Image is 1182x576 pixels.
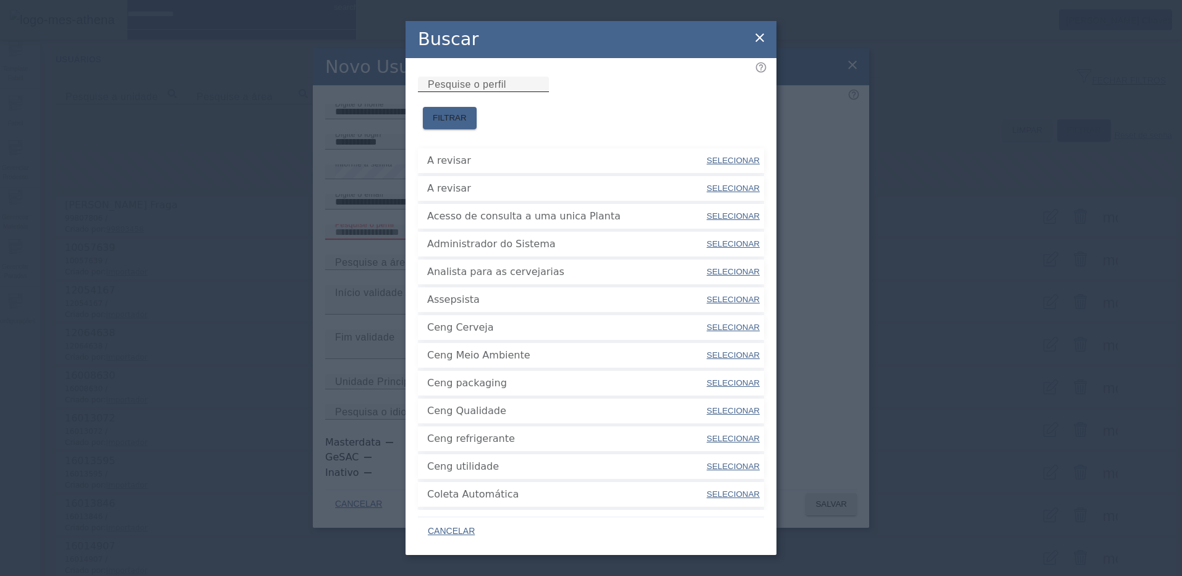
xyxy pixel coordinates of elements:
span: SELECIONAR [707,489,760,499]
button: SELECIONAR [705,400,761,422]
span: Acesso de consulta a uma unica Planta [427,209,705,224]
span: SELECIONAR [707,434,760,443]
span: Ceng Qualidade [427,404,705,418]
h2: Buscar [418,26,478,53]
button: CANCELAR [418,520,485,543]
button: FILTRAR [423,107,477,129]
span: Ceng packaging [427,376,705,391]
span: SELECIONAR [707,239,760,248]
button: SELECIONAR [705,316,761,339]
span: Ceng Meio Ambiente [427,348,705,363]
span: FILTRAR [433,112,467,124]
button: SELECIONAR [705,233,761,255]
span: SELECIONAR [707,184,760,193]
span: SELECIONAR [707,211,760,221]
span: A revisar [427,181,705,196]
span: CANCELAR [428,525,475,538]
button: SELECIONAR [705,344,761,366]
span: SELECIONAR [707,323,760,332]
span: A revisar [427,153,705,168]
span: Analista para as cervejarias [427,265,705,279]
span: SELECIONAR [707,267,760,276]
button: SELECIONAR [705,177,761,200]
button: SELECIONAR [705,261,761,283]
button: SELECIONAR [705,455,761,478]
span: SELECIONAR [707,378,760,388]
button: SELECIONAR [705,289,761,311]
span: SELECIONAR [707,406,760,415]
span: Coleta Automática [427,487,705,502]
button: SELECIONAR [705,483,761,506]
span: SELECIONAR [707,156,760,165]
button: SELECIONAR [705,205,761,227]
span: Assepsista [427,292,705,307]
span: SELECIONAR [707,350,760,360]
span: SELECIONAR [707,295,760,304]
button: SELECIONAR [705,428,761,450]
button: SELECIONAR [705,372,761,394]
button: SELECIONAR [705,150,761,172]
span: Ceng utilidade [427,459,705,474]
mat-label: Pesquise o perfil [428,79,506,90]
span: SELECIONAR [707,462,760,471]
span: Ceng refrigerante [427,431,705,446]
span: Administrador do Sistema [427,237,705,252]
span: Ceng Cerveja [427,320,705,335]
